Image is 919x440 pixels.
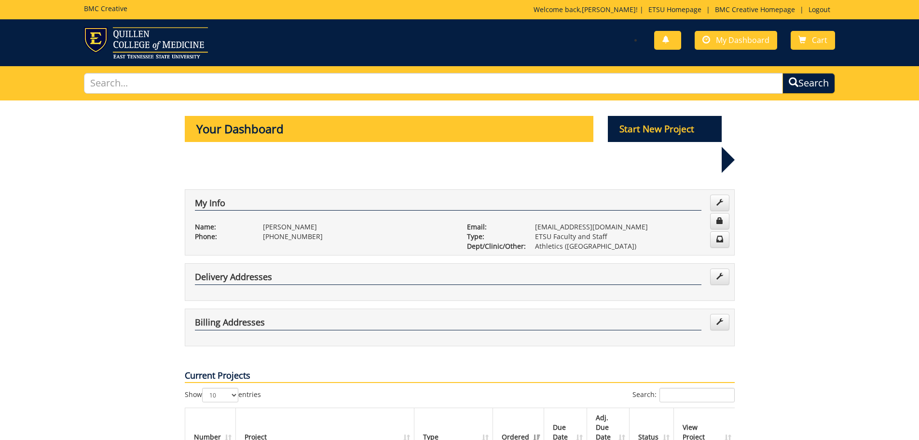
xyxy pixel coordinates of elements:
p: Your Dashboard [185,116,594,142]
p: Start New Project [608,116,722,142]
p: ETSU Faculty and Staff [535,232,725,241]
a: Edit Addresses [710,314,729,330]
span: My Dashboard [716,35,769,45]
a: Edit Info [710,195,729,211]
a: Logout [804,5,835,14]
a: [PERSON_NAME] [582,5,636,14]
p: Current Projects [185,369,735,383]
p: [PERSON_NAME] [263,222,453,232]
h4: Delivery Addresses [195,272,701,285]
a: Change Password [710,213,729,229]
p: Type: [467,232,521,241]
a: My Dashboard [695,31,777,50]
input: Search... [84,73,783,94]
a: Edit Addresses [710,269,729,285]
p: Athletics ([GEOGRAPHIC_DATA]) [535,241,725,251]
p: Phone: [195,232,248,241]
label: Search: [632,388,735,402]
label: Show entries [185,388,261,402]
a: Start New Project [608,125,722,134]
p: Name: [195,222,248,232]
p: Email: [467,222,521,232]
p: [PHONE_NUMBER] [263,232,453,241]
h4: My Info [195,199,701,211]
a: BMC Creative Homepage [710,5,800,14]
p: Welcome back, ! | | | [534,5,835,14]
p: [EMAIL_ADDRESS][DOMAIN_NAME] [535,222,725,232]
select: Showentries [202,388,238,402]
button: Search [782,73,835,94]
p: Dept/Clinic/Other: [467,241,521,251]
h4: Billing Addresses [195,318,701,330]
h5: BMC Creative [84,5,127,12]
input: Search: [659,388,735,402]
span: Cart [812,35,827,45]
img: ETSU logo [84,27,208,58]
a: ETSU Homepage [644,5,706,14]
a: Change Communication Preferences [710,231,729,248]
a: Cart [791,31,835,50]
